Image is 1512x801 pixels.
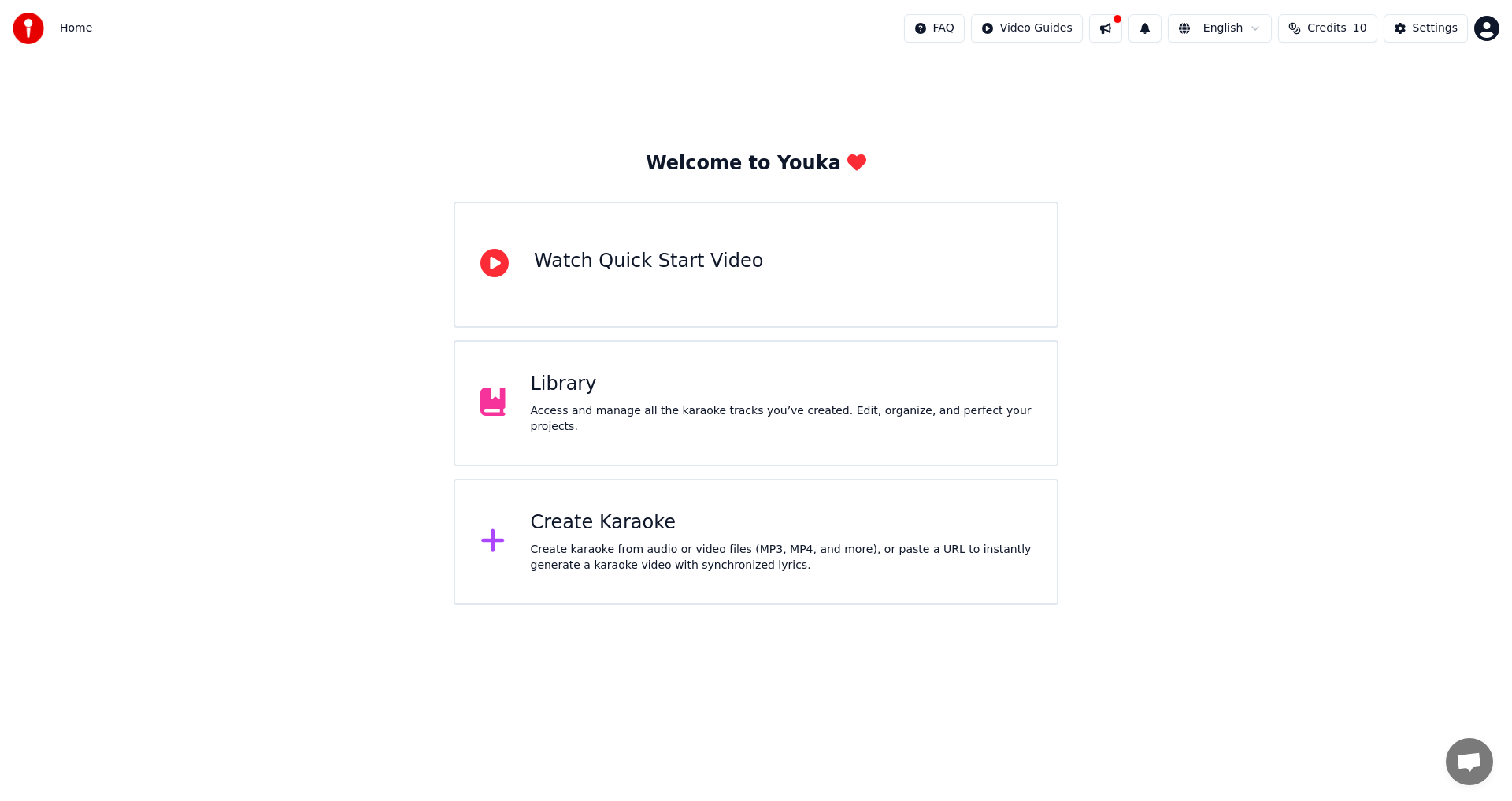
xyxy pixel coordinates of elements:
button: Credits10 [1278,14,1377,43]
div: Watch Quick Start Video [534,249,763,274]
nav: breadcrumb [60,20,92,36]
div: Create Karaoke [531,510,1032,536]
div: Create karaoke from audio or video files (MP3, MP4, and more), or paste a URL to instantly genera... [531,542,1032,573]
div: Welcome to Youka [646,151,866,176]
button: FAQ [904,14,965,43]
span: 10 [1353,20,1367,36]
div: Settings [1413,20,1458,36]
span: Credits [1307,20,1346,36]
div: Library [531,372,1032,397]
div: Access and manage all the karaoke tracks you’ve created. Edit, organize, and perfect your projects. [531,403,1032,435]
button: Video Guides [971,14,1083,43]
span: Home [60,20,92,36]
a: 채팅 열기 [1446,738,1493,785]
button: Settings [1384,14,1468,43]
img: youka [13,13,44,44]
